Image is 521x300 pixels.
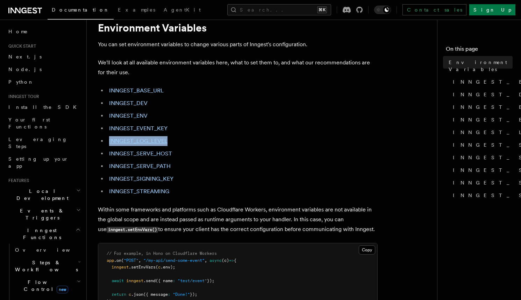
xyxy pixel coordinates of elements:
[207,278,214,283] span: });
[317,6,327,13] kbd: ⌘K
[107,227,158,233] code: inngest.setEnvVars()
[178,278,207,283] span: "test/event"
[112,265,129,270] span: inngest
[109,150,172,157] a: INNGEST_SERVE_HOST
[8,117,50,130] span: Your first Functions
[450,101,513,113] a: INNGEST_ENV
[98,205,378,235] p: Within some frameworks and platforms such as Cloudflare Workers, environment variables are not av...
[8,79,34,85] span: Python
[98,40,378,49] p: You can set environment variables to change various parts of Inngest's configuration.
[15,247,87,253] span: Overview
[109,175,173,182] a: INNGEST_SIGNING_KEY
[114,258,121,263] span: .on
[164,7,201,13] span: AgentKit
[234,258,236,263] span: {
[446,56,513,76] a: Environment Variables
[6,76,82,88] a: Python
[227,4,331,15] button: Search...⌘K
[57,286,68,293] span: new
[109,188,169,195] a: INNGEST_STREAMING
[173,292,190,297] span: "Done!"
[98,21,378,34] h1: Environment Variables
[173,278,175,283] span: :
[6,153,82,172] a: Setting up your app
[6,63,82,76] a: Node.js
[12,276,82,295] button: Flow Controlnew
[450,139,513,151] a: INNGEST_SERVE_HOST
[205,258,207,263] span: ,
[222,258,229,263] span: (c)
[107,258,114,263] span: app
[6,94,39,99] span: Inngest tour
[6,224,82,244] button: Inngest Functions
[48,2,114,20] a: Documentation
[112,278,124,283] span: await
[160,265,175,270] span: .env);
[168,292,170,297] span: :
[138,258,141,263] span: ,
[209,258,222,263] span: async
[6,133,82,153] a: Leveraging Steps
[450,151,513,164] a: INNGEST_SERVE_PATH
[107,251,217,256] span: // For example, in Hono on Cloudflare Workers
[112,292,126,297] span: return
[143,292,168,297] span: ({ message
[109,87,164,94] a: INNGEST_BASE_URL
[8,156,69,169] span: Setting up your app
[450,126,513,139] a: INNGEST_LOG_LEVEL
[446,45,513,56] h4: On this page
[118,7,155,13] span: Examples
[449,59,513,73] span: Environment Variables
[121,258,124,263] span: (
[12,256,82,276] button: Steps & Workflows
[6,227,76,241] span: Inngest Functions
[6,113,82,133] a: Your first Functions
[6,204,82,224] button: Events & Triggers
[374,6,391,14] button: Toggle dark mode
[450,113,513,126] a: INNGEST_EVENT_KEY
[450,176,513,189] a: INNGEST_SIGNING_KEY_FALLBACK
[8,137,67,149] span: Leveraging Steps
[129,265,156,270] span: .setEnvVars
[52,7,109,13] span: Documentation
[114,2,159,19] a: Examples
[109,138,167,144] a: INNGEST_LOG_LEVEL
[143,278,156,283] span: .send
[124,258,138,263] span: "POST"
[450,76,513,88] a: INNGEST_BASE_URL
[8,67,42,72] span: Node.js
[6,25,82,38] a: Home
[156,278,173,283] span: ({ name
[12,279,77,293] span: Flow Control
[6,101,82,113] a: Install the SDK
[159,2,205,19] a: AgentKit
[129,292,131,297] span: c
[126,278,143,283] span: inngest
[12,259,78,273] span: Steps & Workflows
[450,189,513,202] a: INNGEST_STREAMING
[229,258,234,263] span: =>
[6,43,36,49] span: Quick start
[190,292,197,297] span: });
[8,28,28,35] span: Home
[6,188,76,202] span: Local Development
[12,244,82,256] a: Overview
[98,58,378,77] p: We'll look at all available environment variables here, what to set them to, and what our recomme...
[450,88,513,101] a: INNGEST_DEV
[109,100,148,106] a: INNGEST_DEV
[8,104,81,110] span: Install the SDK
[109,163,171,169] a: INNGEST_SERVE_PATH
[359,245,375,254] button: Copy
[450,164,513,176] a: INNGEST_SIGNING_KEY
[8,54,42,60] span: Next.js
[6,185,82,204] button: Local Development
[143,258,205,263] span: "/my-api/send-some-event"
[402,4,466,15] a: Contact sales
[6,50,82,63] a: Next.js
[6,207,76,221] span: Events & Triggers
[109,125,167,132] a: INNGEST_EVENT_KEY
[6,178,29,183] span: Features
[131,292,143,297] span: .json
[469,4,515,15] a: Sign Up
[156,265,158,270] span: (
